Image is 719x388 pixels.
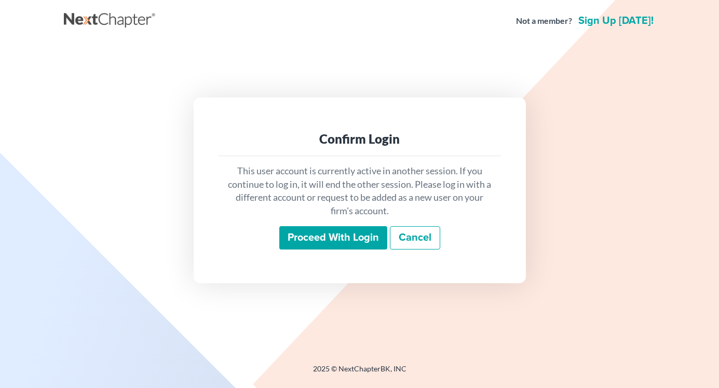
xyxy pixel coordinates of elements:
input: Proceed with login [279,226,387,250]
div: 2025 © NextChapterBK, INC [64,364,656,382]
p: This user account is currently active in another session. If you continue to log in, it will end ... [227,164,493,218]
a: Cancel [390,226,440,250]
a: Sign up [DATE]! [576,16,656,26]
div: Confirm Login [227,131,493,147]
strong: Not a member? [516,15,572,27]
